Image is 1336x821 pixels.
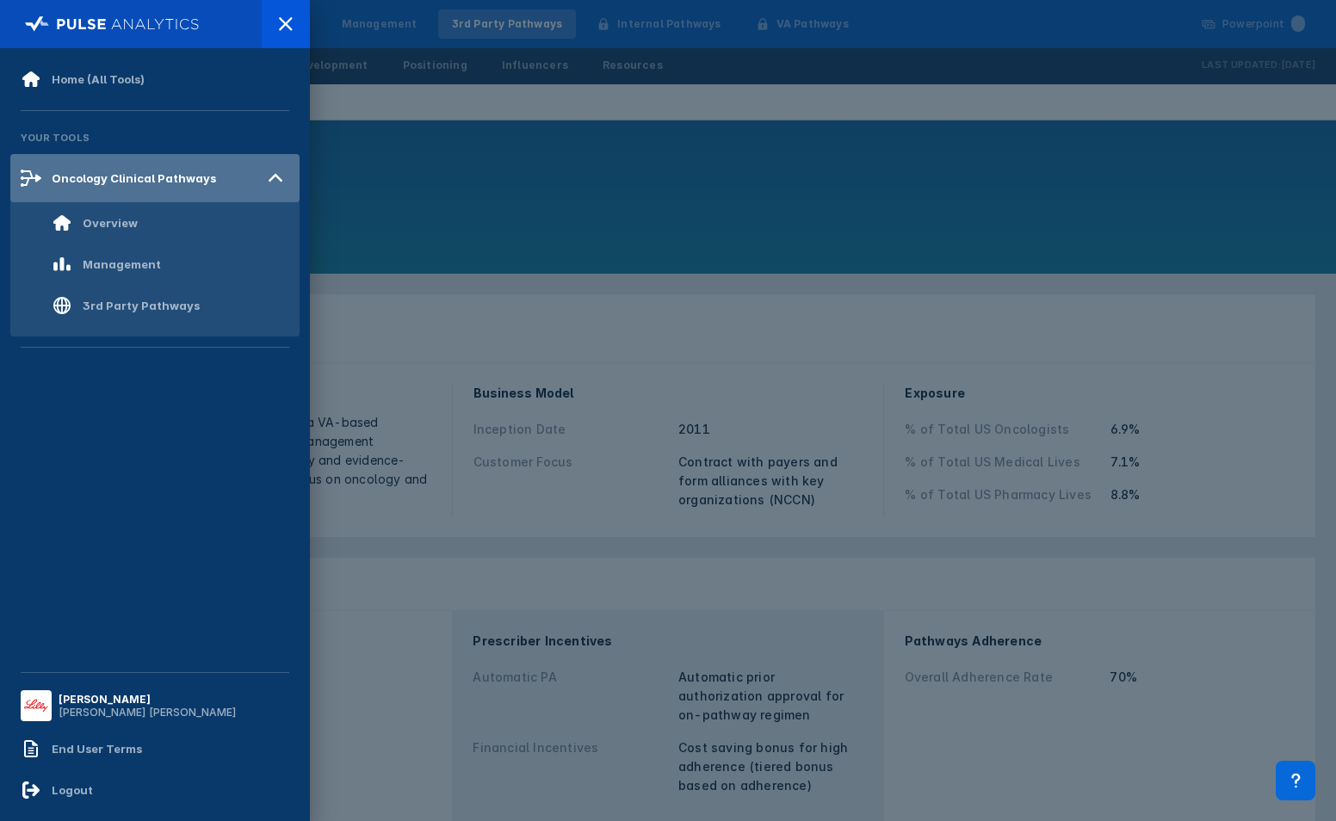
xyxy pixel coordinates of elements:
div: Your Tools [10,121,300,154]
div: 3rd Party Pathways [83,299,200,312]
div: Overview [83,216,138,230]
div: Oncology Clinical Pathways [52,171,216,185]
img: menu button [24,694,48,718]
div: Management [83,257,161,271]
a: Management [10,244,300,285]
a: Home (All Tools) [10,59,300,100]
a: Overview [10,202,300,244]
div: [PERSON_NAME] [59,693,237,706]
div: Logout [52,783,93,797]
a: 3rd Party Pathways [10,285,300,326]
div: Contact Support [1276,761,1315,800]
a: End User Terms [10,728,300,769]
div: [PERSON_NAME] [PERSON_NAME] [59,706,237,719]
div: Home (All Tools) [52,72,145,86]
div: End User Terms [52,742,142,756]
img: pulse-logo-full-white.svg [25,12,200,36]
